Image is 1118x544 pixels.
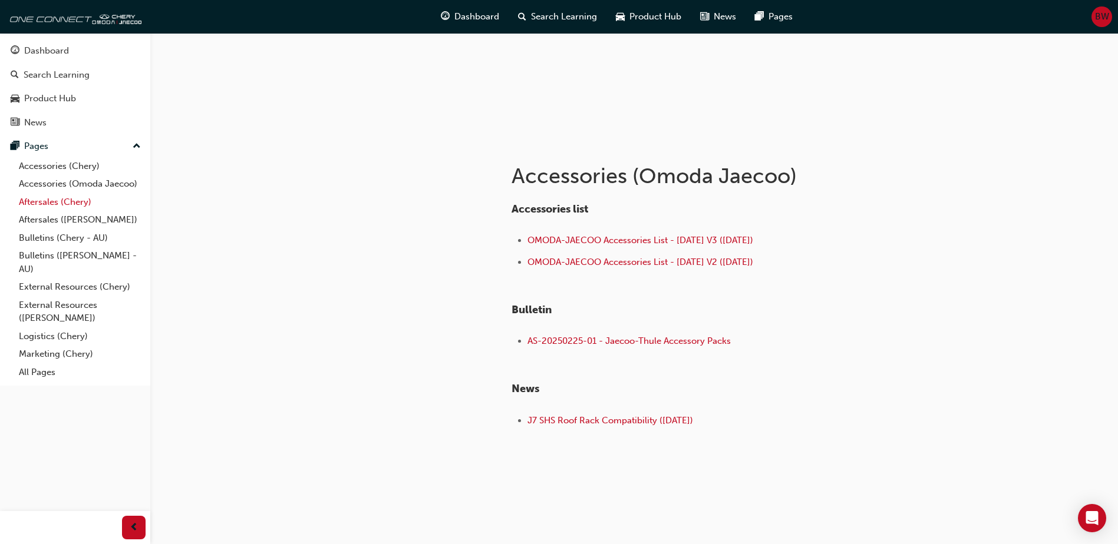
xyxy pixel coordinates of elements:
span: BW [1095,10,1109,24]
a: News [5,112,146,134]
span: pages-icon [11,141,19,152]
a: External Resources (Chery) [14,278,146,296]
span: guage-icon [441,9,450,24]
span: News [714,10,736,24]
span: search-icon [11,70,19,81]
a: Aftersales ([PERSON_NAME]) [14,211,146,229]
img: oneconnect [6,5,141,28]
a: OMODA-JAECOO Accessories List - [DATE] V2 ([DATE]) [527,257,753,267]
a: guage-iconDashboard [431,5,509,29]
div: Search Learning [24,68,90,82]
a: Logistics (Chery) [14,327,146,346]
div: Pages [24,140,48,153]
a: pages-iconPages [746,5,802,29]
a: Search Learning [5,64,146,86]
h1: Accessories (Omoda Jaecoo) [512,163,898,189]
span: news-icon [11,118,19,128]
div: Dashboard [24,44,69,58]
div: Open Intercom Messenger [1078,504,1106,532]
a: search-iconSearch Learning [509,5,606,29]
button: Pages [5,135,146,157]
a: Dashboard [5,40,146,62]
button: DashboardSearch LearningProduct HubNews [5,38,146,135]
span: Search Learning [531,10,597,24]
a: car-iconProduct Hub [606,5,691,29]
a: Accessories (Omoda Jaecoo) [14,175,146,193]
span: search-icon [518,9,526,24]
button: BW [1091,6,1112,27]
span: pages-icon [755,9,764,24]
a: Bulletins ([PERSON_NAME] - AU) [14,247,146,278]
a: J7 SHS Roof Rack Compatibility ([DATE]) [527,415,693,426]
a: Aftersales (Chery) [14,193,146,211]
span: Accessories list [512,203,588,215]
a: Product Hub [5,88,146,110]
span: guage-icon [11,46,19,57]
a: Bulletins (Chery - AU) [14,229,146,247]
span: ​News [512,382,539,395]
a: All Pages [14,363,146,382]
span: Product Hub [629,10,681,24]
a: OMODA-JAECOO Accessories List - [DATE] V3 ([DATE]) [527,235,753,246]
span: Dashboard [454,10,499,24]
a: Marketing (Chery) [14,345,146,363]
span: Pages [769,10,793,24]
a: news-iconNews [691,5,746,29]
a: AS-20250225-01 - Jaecoo-Thule Accessory Packs [527,336,731,346]
div: News [24,116,47,130]
a: External Resources ([PERSON_NAME]) [14,296,146,327]
div: Product Hub [24,92,76,105]
span: car-icon [616,9,625,24]
span: car-icon [11,94,19,104]
a: Accessories (Chery) [14,157,146,175]
span: Bulletin [512,303,552,316]
span: up-icon [133,139,141,154]
span: prev-icon [130,520,138,535]
span: news-icon [700,9,709,24]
